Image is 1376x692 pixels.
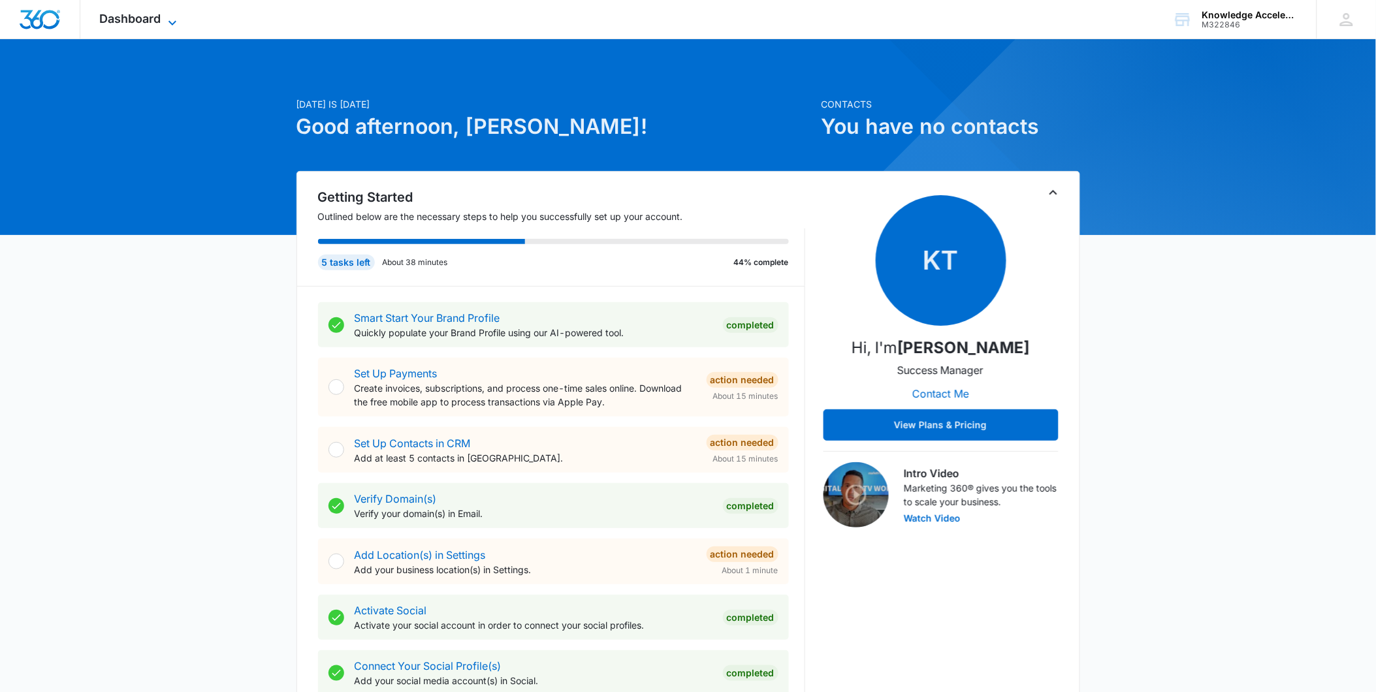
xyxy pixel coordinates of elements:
[355,618,712,632] p: Activate your social account in order to connect your social profiles.
[904,514,961,523] button: Watch Video
[904,481,1059,509] p: Marketing 360® gives you the tools to scale your business.
[897,338,1030,357] strong: [PERSON_NAME]
[318,255,375,270] div: 5 tasks left
[899,378,982,409] button: Contact Me
[355,367,438,380] a: Set Up Payments
[296,97,814,111] p: [DATE] is [DATE]
[824,409,1059,441] button: View Plans & Pricing
[824,462,889,527] img: Intro Video
[723,317,778,333] div: Completed
[383,257,448,268] p: About 38 minutes
[734,257,789,268] p: 44% complete
[318,187,805,207] h2: Getting Started
[1046,185,1061,200] button: Toggle Collapse
[355,548,486,561] a: Add Location(s) in Settings
[713,453,778,465] span: About 15 minutes
[296,111,814,142] h1: Good afternoon, [PERSON_NAME]!
[355,311,500,324] a: Smart Start Your Brand Profile
[355,381,696,409] p: Create invoices, subscriptions, and process one-time sales online. Download the free mobile app t...
[100,12,161,25] span: Dashboard
[355,604,427,617] a: Activate Social
[355,326,712,339] p: Quickly populate your Brand Profile using our AI-powered tool.
[723,665,778,681] div: Completed
[318,210,805,223] p: Outlined below are the necessary steps to help you successfully set up your account.
[355,437,471,450] a: Set Up Contacts in CRM
[1202,10,1298,20] div: account name
[707,372,778,388] div: Action Needed
[355,492,437,505] a: Verify Domain(s)
[707,546,778,562] div: Action Needed
[898,362,984,378] p: Success Manager
[355,563,696,576] p: Add your business location(s) in Settings.
[707,435,778,450] div: Action Needed
[355,674,712,687] p: Add your social media account(s) in Social.
[722,565,778,576] span: About 1 minute
[822,97,1080,111] p: Contacts
[876,195,1006,326] span: KT
[723,498,778,514] div: Completed
[355,659,502,672] a: Connect Your Social Profile(s)
[1202,20,1298,29] div: account id
[852,336,1030,360] p: Hi, I'm
[723,610,778,625] div: Completed
[713,390,778,402] span: About 15 minutes
[355,451,696,465] p: Add at least 5 contacts in [GEOGRAPHIC_DATA].
[904,465,1059,481] h3: Intro Video
[355,507,712,520] p: Verify your domain(s) in Email.
[822,111,1080,142] h1: You have no contacts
